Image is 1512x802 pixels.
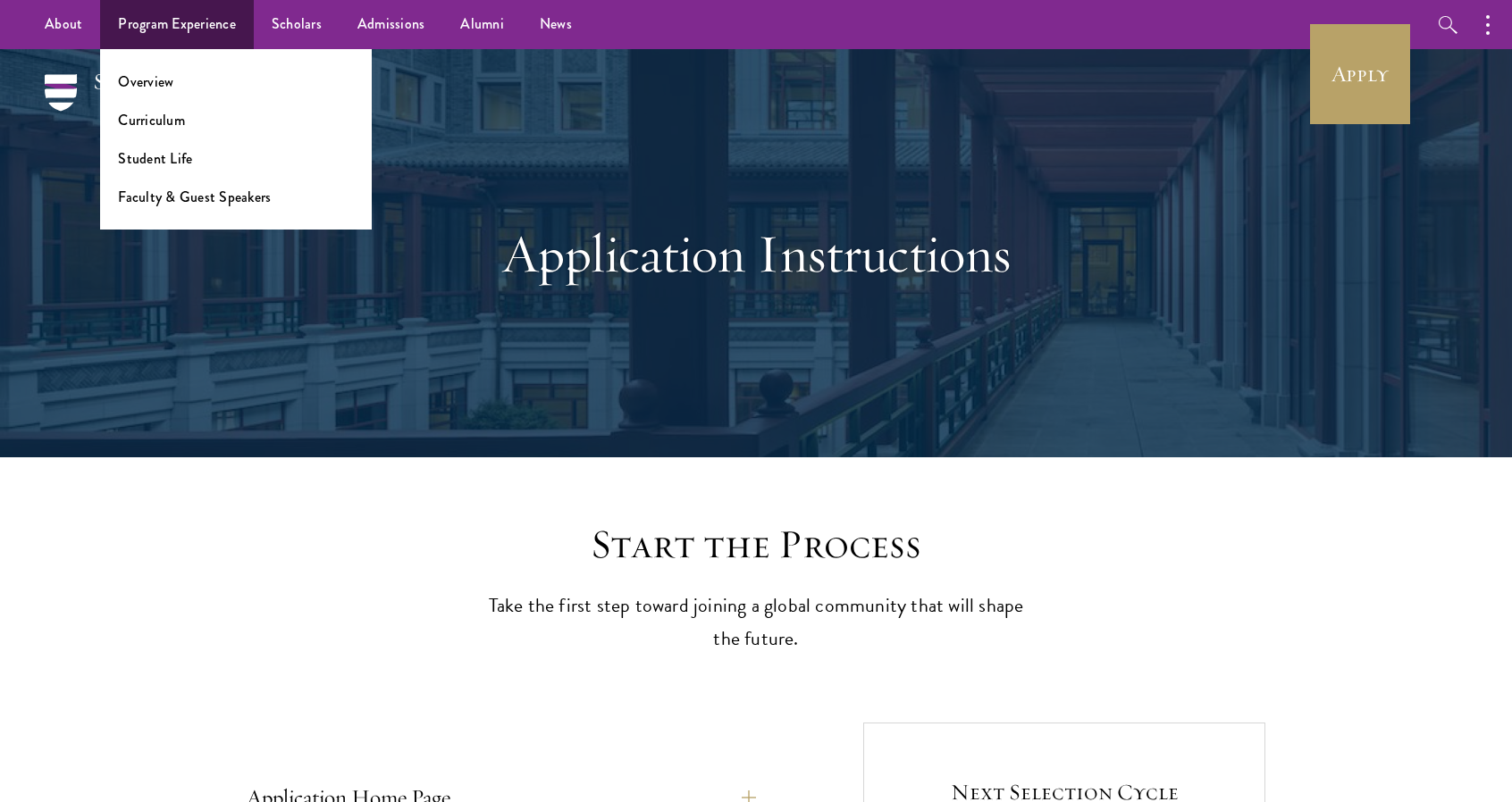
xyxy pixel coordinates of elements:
[45,74,232,137] img: Schwarzman Scholars
[1310,24,1410,124] a: Apply
[118,71,173,92] a: Overview
[118,187,271,207] a: Faculty & Guest Speakers
[479,589,1033,656] p: Take the first step toward joining a global community that will shape the future.
[448,221,1064,286] h1: Application Instructions
[118,148,192,169] a: Student Life
[118,110,185,130] a: Curriculum
[479,520,1033,570] h2: Start the Process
